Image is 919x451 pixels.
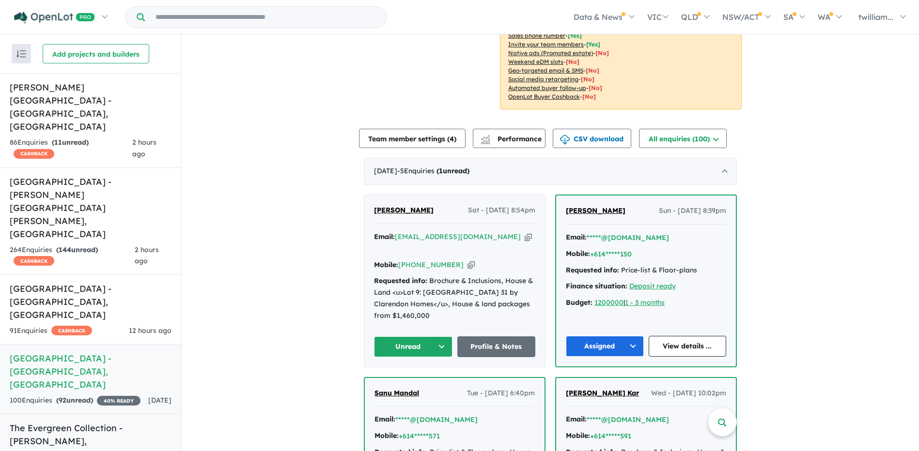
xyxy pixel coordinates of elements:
[450,135,454,143] span: 4
[566,265,726,276] div: Price-list & Floor-plans
[10,137,132,160] div: 86 Enquir ies
[508,67,583,74] u: Geo-targeted email & SMS
[858,12,893,22] span: twilliam...
[374,206,434,214] span: [PERSON_NAME]
[52,138,89,147] strong: ( unread)
[59,245,71,254] span: 144
[374,389,419,397] span: Sanu Mandal
[582,93,596,100] span: [No]
[147,7,385,28] input: Try estate name, suburb, builder or developer
[10,175,171,241] h5: [GEOGRAPHIC_DATA] - [PERSON_NAME][GEOGRAPHIC_DATA][PERSON_NAME] , [GEOGRAPHIC_DATA]
[359,129,466,148] button: Team member settings (4)
[374,431,399,440] strong: Mobile:
[508,32,565,39] u: Sales phone number
[586,41,600,48] span: [ Yes ]
[568,32,582,39] span: [ Yes ]
[508,41,584,48] u: Invite your team members
[566,388,639,399] a: [PERSON_NAME] Kar
[649,336,727,357] a: View details ...
[629,282,676,290] a: Deposit ready
[566,206,625,215] span: [PERSON_NAME]
[566,266,619,274] strong: Requested info:
[43,44,149,63] button: Add projects and builders
[397,166,469,175] span: - 5 Enquir ies
[10,352,171,391] h5: [GEOGRAPHIC_DATA] - [GEOGRAPHIC_DATA] , [GEOGRAPHIC_DATA]
[525,232,532,242] button: Copy
[560,135,570,145] img: download icon
[651,388,726,399] span: Wed - [DATE] 10:02pm
[508,49,593,57] u: Native ads (Promoted estate)
[589,84,602,91] span: [No]
[16,50,26,58] img: sort.svg
[374,275,535,321] div: Brochure & Inclusions, House & Land <u>Lot 9: [GEOGRAPHIC_DATA] 31 by Clarendon Homes</u>, House ...
[54,138,62,147] span: 11
[581,75,594,83] span: [No]
[395,232,521,241] a: [EMAIL_ADDRESS][DOMAIN_NAME]
[10,395,140,406] div: 100 Enquir ies
[659,205,726,217] span: Sun - [DATE] 8:39pm
[566,415,587,423] strong: Email:
[508,75,578,83] u: Social media retargeting
[56,396,93,405] strong: ( unread)
[374,260,398,269] strong: Mobile:
[436,166,469,175] strong: ( unread)
[586,67,599,74] span: [No]
[14,149,54,159] span: CASHBACK
[467,260,475,270] button: Copy
[374,388,419,399] a: Sanu Mandal
[566,431,590,440] strong: Mobile:
[51,326,92,335] span: CASHBACK
[566,205,625,217] a: [PERSON_NAME]
[473,129,545,148] button: Performance
[481,135,490,140] img: line-chart.svg
[639,129,727,148] button: All enquiries (100)
[595,49,609,57] span: [No]
[553,129,631,148] button: CSV download
[398,260,464,269] a: [PHONE_NUMBER]
[508,58,563,65] u: Weekend eDM slots
[457,336,536,357] a: Profile & Notes
[594,298,623,307] a: 1200000
[132,138,156,158] span: 2 hours ago
[481,138,490,144] img: bar-chart.svg
[10,244,135,268] div: 264 Enquir ies
[364,158,737,185] div: [DATE]
[467,388,535,399] span: Tue - [DATE] 6:40pm
[14,256,54,266] span: CASHBACK
[625,298,665,307] a: 1 - 3 months
[566,249,590,258] strong: Mobile:
[10,325,92,337] div: 91 Enquir ies
[439,166,443,175] span: 1
[374,276,427,285] strong: Requested info:
[566,298,592,307] strong: Budget:
[566,389,639,397] span: [PERSON_NAME] Kar
[129,326,171,335] span: 12 hours ago
[148,396,171,405] span: [DATE]
[374,205,434,216] a: [PERSON_NAME]
[10,282,171,321] h5: [GEOGRAPHIC_DATA] - [GEOGRAPHIC_DATA] , [GEOGRAPHIC_DATA]
[566,233,587,241] strong: Email:
[566,58,579,65] span: [No]
[14,12,95,24] img: Openlot PRO Logo White
[374,336,452,357] button: Unread
[508,93,580,100] u: OpenLot Buyer Cashback
[374,415,395,423] strong: Email:
[468,205,535,216] span: Sat - [DATE] 8:54pm
[10,81,171,133] h5: [PERSON_NAME][GEOGRAPHIC_DATA] - [GEOGRAPHIC_DATA] , [GEOGRAPHIC_DATA]
[135,245,159,266] span: 2 hours ago
[566,297,726,309] div: |
[97,396,140,406] span: 40 % READY
[482,135,542,143] span: Performance
[566,282,627,290] strong: Finance situation:
[566,336,644,357] button: Assigned
[508,84,586,91] u: Automated buyer follow-up
[374,232,395,241] strong: Email:
[56,245,98,254] strong: ( unread)
[59,396,66,405] span: 92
